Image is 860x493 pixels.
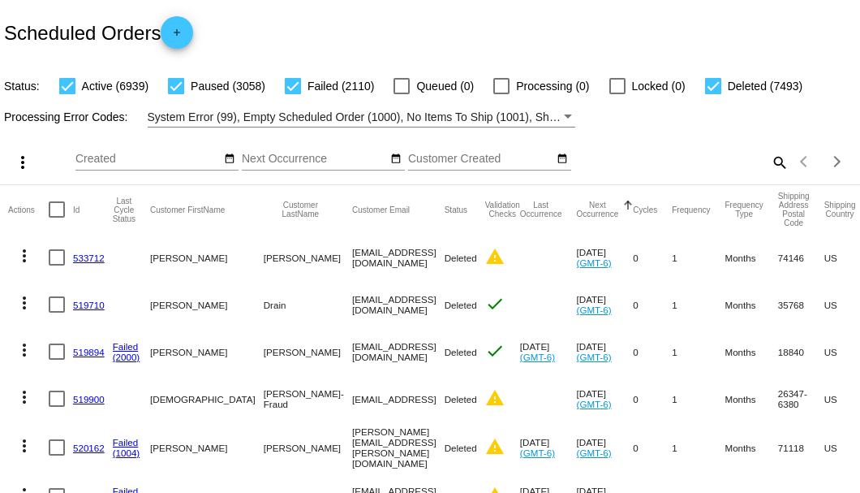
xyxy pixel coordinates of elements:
[264,422,352,473] mat-cell: [PERSON_NAME]
[789,145,821,178] button: Previous page
[264,375,352,422] mat-cell: [PERSON_NAME]- Fraud
[352,205,410,214] button: Change sorting for CustomerEmail
[352,375,445,422] mat-cell: [EMAIL_ADDRESS]
[633,422,672,473] mat-cell: 0
[672,328,725,375] mat-cell: 1
[150,234,264,281] mat-cell: [PERSON_NAME]
[633,375,672,422] mat-cell: 0
[633,205,657,214] button: Change sorting for Cycles
[4,16,193,49] h2: Scheduled Orders
[15,246,34,266] mat-icon: more_vert
[148,107,576,128] mat-select: Filter by Processing Error Codes
[445,205,467,214] button: Change sorting for Status
[352,328,445,375] mat-cell: [EMAIL_ADDRESS][DOMAIN_NAME]
[73,443,105,453] a: 520162
[577,201,619,218] button: Change sorting for NextOccurrenceUtc
[352,422,445,473] mat-cell: [PERSON_NAME][EMAIL_ADDRESS][PERSON_NAME][DOMAIN_NAME]
[82,76,148,96] span: Active (6939)
[73,253,105,263] a: 533712
[485,437,505,456] mat-icon: warning
[577,328,634,375] mat-cell: [DATE]
[73,300,105,310] a: 519710
[352,234,445,281] mat-cell: [EMAIL_ADDRESS][DOMAIN_NAME]
[264,234,352,281] mat-cell: [PERSON_NAME]
[520,352,555,362] a: (GMT-6)
[577,234,634,281] mat-cell: [DATE]
[520,448,555,458] a: (GMT-6)
[150,328,264,375] mat-cell: [PERSON_NAME]
[725,375,777,422] mat-cell: Months
[725,328,777,375] mat-cell: Months
[15,293,34,313] mat-icon: more_vert
[725,281,777,328] mat-cell: Months
[8,185,49,234] mat-header-cell: Actions
[769,149,789,175] mat-icon: search
[778,234,824,281] mat-cell: 74146
[445,443,477,453] span: Deleted
[191,76,265,96] span: Paused (3058)
[113,352,140,362] a: (2000)
[485,388,505,408] mat-icon: warning
[485,341,505,361] mat-icon: check
[725,201,763,218] button: Change sorting for FrequencyType
[632,76,686,96] span: Locked (0)
[73,394,105,404] a: 519900
[445,253,477,263] span: Deleted
[352,281,445,328] mat-cell: [EMAIL_ADDRESS][DOMAIN_NAME]
[672,375,725,422] mat-cell: 1
[75,153,221,166] input: Created
[485,247,505,266] mat-icon: warning
[485,185,520,234] mat-header-cell: Validation Checks
[824,201,856,218] button: Change sorting for ShippingCountry
[264,328,352,375] mat-cell: [PERSON_NAME]
[445,347,477,357] span: Deleted
[557,153,568,166] mat-icon: date_range
[672,281,725,328] mat-cell: 1
[778,281,824,328] mat-cell: 35768
[778,422,824,473] mat-cell: 71118
[725,234,777,281] mat-cell: Months
[725,422,777,473] mat-cell: Months
[577,399,612,409] a: (GMT-6)
[13,153,32,172] mat-icon: more_vert
[408,153,554,166] input: Customer Created
[113,341,139,352] a: Failed
[113,197,135,223] button: Change sorting for LastProcessingCycleId
[821,145,854,178] button: Next page
[416,76,474,96] span: Queued (0)
[633,281,672,328] mat-cell: 0
[633,328,672,375] mat-cell: 0
[150,375,264,422] mat-cell: [DEMOGRAPHIC_DATA]
[577,305,612,315] a: (GMT-6)
[4,110,128,123] span: Processing Error Codes:
[264,201,338,218] button: Change sorting for CustomerLastName
[242,153,388,166] input: Next Occurrence
[577,281,634,328] mat-cell: [DATE]
[778,375,824,422] mat-cell: 26347-6380
[15,387,34,407] mat-icon: more_vert
[445,300,477,310] span: Deleted
[113,437,139,448] a: Failed
[577,375,634,422] mat-cell: [DATE]
[150,422,264,473] mat-cell: [PERSON_NAME]
[520,328,577,375] mat-cell: [DATE]
[728,76,803,96] span: Deleted (7493)
[520,201,562,218] button: Change sorting for LastOccurrenceUtc
[150,281,264,328] mat-cell: [PERSON_NAME]
[445,394,477,404] span: Deleted
[4,80,40,93] span: Status:
[307,76,375,96] span: Failed (2110)
[15,340,34,360] mat-icon: more_vert
[167,27,187,46] mat-icon: add
[485,294,505,314] mat-icon: check
[577,352,612,362] a: (GMT-6)
[672,234,725,281] mat-cell: 1
[264,281,352,328] mat-cell: Drain
[113,448,140,458] a: (1004)
[577,257,612,268] a: (GMT-6)
[778,328,824,375] mat-cell: 18840
[520,422,577,473] mat-cell: [DATE]
[577,422,634,473] mat-cell: [DATE]
[390,153,402,166] mat-icon: date_range
[516,76,589,96] span: Processing (0)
